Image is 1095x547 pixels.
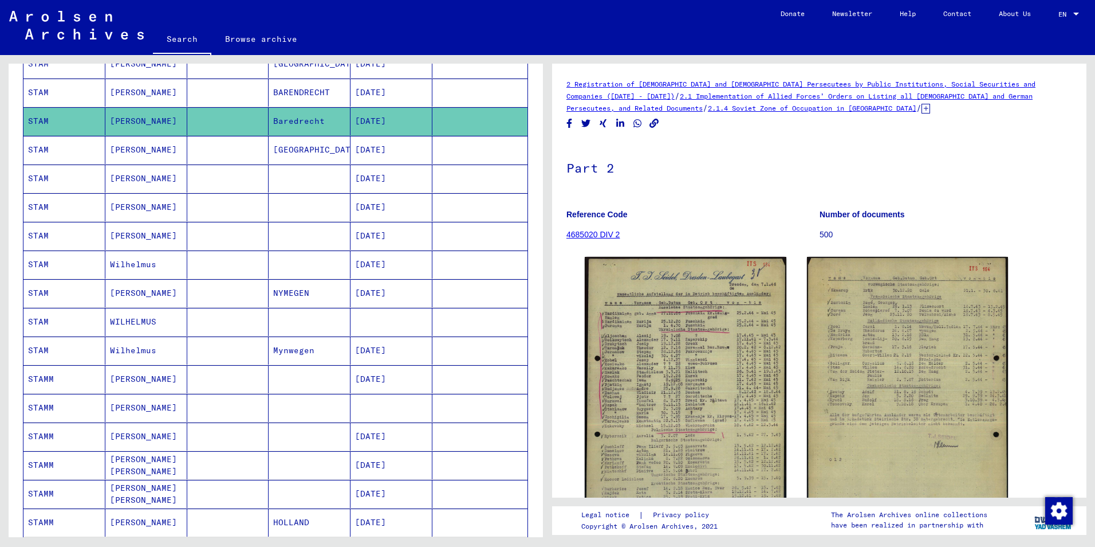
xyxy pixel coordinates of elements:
[350,279,432,307] mat-cell: [DATE]
[350,193,432,221] mat-cell: [DATE]
[105,365,187,393] mat-cell: [PERSON_NAME]
[350,509,432,537] mat-cell: [DATE]
[105,337,187,365] mat-cell: Wilhelmus
[1045,497,1072,524] div: Change consent
[105,480,187,508] mat-cell: [PERSON_NAME] [PERSON_NAME]
[269,79,350,107] mat-cell: BARENDRECHT
[916,103,921,113] span: /
[350,50,432,78] mat-cell: [DATE]
[350,423,432,451] mat-cell: [DATE]
[1045,497,1073,525] img: Change consent
[23,79,105,107] mat-cell: STAM
[703,103,708,113] span: /
[708,104,916,112] a: 2.1.4 Soviet Zone of Occupation in [GEOGRAPHIC_DATA]
[23,365,105,393] mat-cell: STAMM
[350,165,432,193] mat-cell: [DATE]
[105,50,187,78] mat-cell: [PERSON_NAME]
[1058,10,1071,18] span: EN
[105,279,187,307] mat-cell: [PERSON_NAME]
[350,251,432,279] mat-cell: [DATE]
[23,251,105,279] mat-cell: STAM
[820,210,905,219] b: Number of documents
[105,136,187,164] mat-cell: [PERSON_NAME]
[23,451,105,479] mat-cell: STAMM
[350,365,432,393] mat-cell: [DATE]
[580,116,592,131] button: Share on Twitter
[105,79,187,107] mat-cell: [PERSON_NAME]
[632,116,644,131] button: Share on WhatsApp
[566,80,1035,100] a: 2 Registration of [DEMOGRAPHIC_DATA] and [DEMOGRAPHIC_DATA] Persecutees by Public Institutions, S...
[105,394,187,422] mat-cell: [PERSON_NAME]
[9,11,144,40] img: Arolsen_neg.svg
[566,210,628,219] b: Reference Code
[23,136,105,164] mat-cell: STAM
[23,394,105,422] mat-cell: STAMM
[269,136,350,164] mat-cell: [GEOGRAPHIC_DATA]
[350,107,432,135] mat-cell: [DATE]
[820,229,1072,241] p: 500
[23,279,105,307] mat-cell: STAM
[269,279,350,307] mat-cell: NYMEGEN
[564,116,576,131] button: Share on Facebook
[23,107,105,135] mat-cell: STAM
[211,25,311,53] a: Browse archive
[350,337,432,365] mat-cell: [DATE]
[269,50,350,78] mat-cell: [GEOGRAPHIC_DATA]
[23,222,105,250] mat-cell: STAM
[350,222,432,250] mat-cell: [DATE]
[350,79,432,107] mat-cell: [DATE]
[581,509,639,521] a: Legal notice
[269,107,350,135] mat-cell: Baredrecht
[581,521,723,532] p: Copyright © Arolsen Archives, 2021
[23,337,105,365] mat-cell: STAM
[23,509,105,537] mat-cell: STAMM
[566,230,620,239] a: 4685020 DIV 2
[807,257,1009,538] img: 002.jpg
[581,509,723,521] div: |
[831,510,987,520] p: The Arolsen Archives online collections
[566,92,1033,112] a: 2.1 Implementation of Allied Forces’ Orders on Listing all [DEMOGRAPHIC_DATA] and German Persecut...
[23,480,105,508] mat-cell: STAMM
[597,116,609,131] button: Share on Xing
[105,107,187,135] mat-cell: [PERSON_NAME]
[105,193,187,221] mat-cell: [PERSON_NAME]
[23,193,105,221] mat-cell: STAM
[675,91,680,101] span: /
[831,520,987,530] p: have been realized in partnership with
[23,50,105,78] mat-cell: STAM
[566,142,1072,192] h1: Part 2
[105,451,187,479] mat-cell: [PERSON_NAME] [PERSON_NAME]
[105,509,187,537] mat-cell: [PERSON_NAME]
[23,423,105,451] mat-cell: STAMM
[350,136,432,164] mat-cell: [DATE]
[105,165,187,193] mat-cell: [PERSON_NAME]
[23,165,105,193] mat-cell: STAM
[105,251,187,279] mat-cell: Wilhelmus
[350,480,432,508] mat-cell: [DATE]
[23,308,105,336] mat-cell: STAM
[648,116,660,131] button: Copy link
[269,509,350,537] mat-cell: HOLLAND
[105,222,187,250] mat-cell: [PERSON_NAME]
[585,257,786,540] img: 001.jpg
[644,509,723,521] a: Privacy policy
[105,308,187,336] mat-cell: WILHELMUS
[105,423,187,451] mat-cell: [PERSON_NAME]
[269,337,350,365] mat-cell: Mynwegen
[615,116,627,131] button: Share on LinkedIn
[153,25,211,55] a: Search
[1032,506,1075,534] img: yv_logo.png
[350,451,432,479] mat-cell: [DATE]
